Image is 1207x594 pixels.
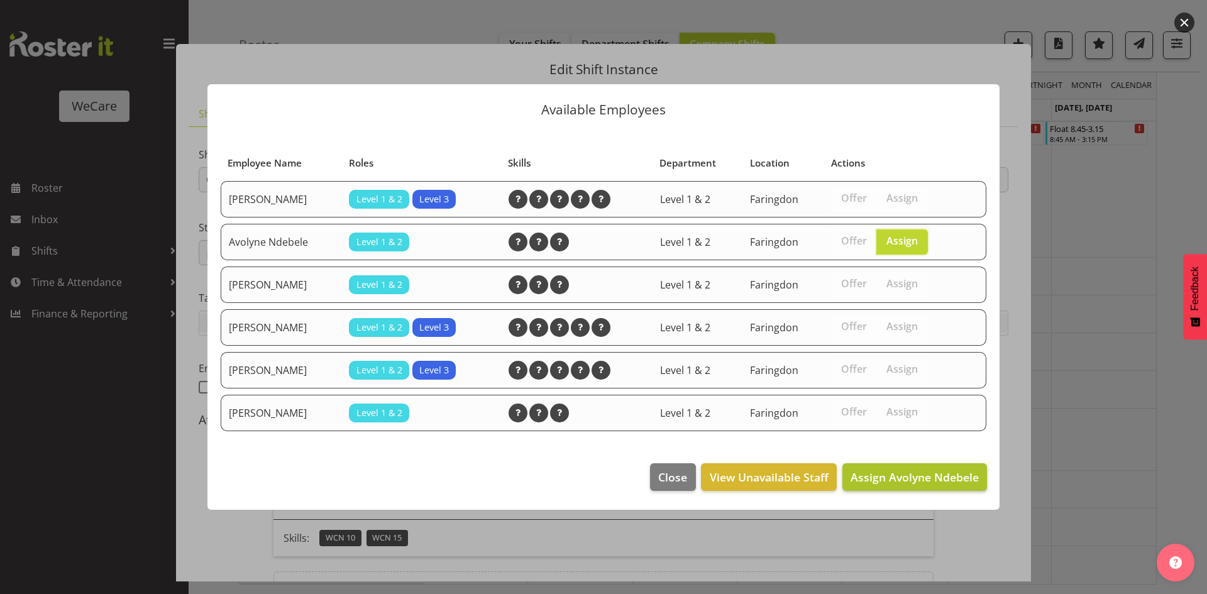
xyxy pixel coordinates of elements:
td: [PERSON_NAME] [221,309,341,346]
span: Faringdon [750,235,798,249]
span: Faringdon [750,278,798,292]
span: Close [658,469,687,485]
span: Assign [886,363,918,375]
span: Assign [886,192,918,204]
span: Roles [349,156,373,170]
span: Offer [841,320,867,333]
button: Assign Avolyne Ndebele [842,463,987,491]
span: Level 1 & 2 [660,192,710,206]
span: Department [659,156,716,170]
button: View Unavailable Staff [701,463,836,491]
span: Offer [841,277,867,290]
span: Skills [508,156,531,170]
span: Offer [841,363,867,375]
span: Offer [841,234,867,247]
span: Assign [886,277,918,290]
span: Level 1 & 2 [660,278,710,292]
span: Level 3 [419,321,449,334]
td: [PERSON_NAME] [221,395,341,431]
span: Feedback [1189,267,1201,311]
span: Level 3 [419,192,449,206]
span: Assign [886,234,918,247]
span: Level 1 & 2 [356,192,402,206]
span: Level 1 & 2 [356,321,402,334]
span: Faringdon [750,363,798,377]
td: [PERSON_NAME] [221,267,341,303]
span: Employee Name [228,156,302,170]
span: View Unavailable Staff [710,469,829,485]
span: Faringdon [750,406,798,420]
span: Assign [886,405,918,418]
span: Faringdon [750,321,798,334]
td: [PERSON_NAME] [221,181,341,217]
span: Level 1 & 2 [356,235,402,249]
span: Level 1 & 2 [660,321,710,334]
button: Close [650,463,695,491]
span: Level 1 & 2 [356,278,402,292]
span: Actions [831,156,865,170]
span: Level 3 [419,363,449,377]
span: Level 1 & 2 [356,406,402,420]
button: Feedback - Show survey [1183,254,1207,339]
span: Assign Avolyne Ndebele [851,470,979,485]
span: Offer [841,405,867,418]
span: Level 1 & 2 [660,406,710,420]
span: Location [750,156,790,170]
span: Level 1 & 2 [660,363,710,377]
span: Level 1 & 2 [356,363,402,377]
span: Level 1 & 2 [660,235,710,249]
span: Assign [886,320,918,333]
td: [PERSON_NAME] [221,352,341,388]
span: Faringdon [750,192,798,206]
p: Available Employees [220,103,987,116]
td: Avolyne Ndebele [221,224,341,260]
img: help-xxl-2.png [1169,556,1182,569]
span: Offer [841,192,867,204]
